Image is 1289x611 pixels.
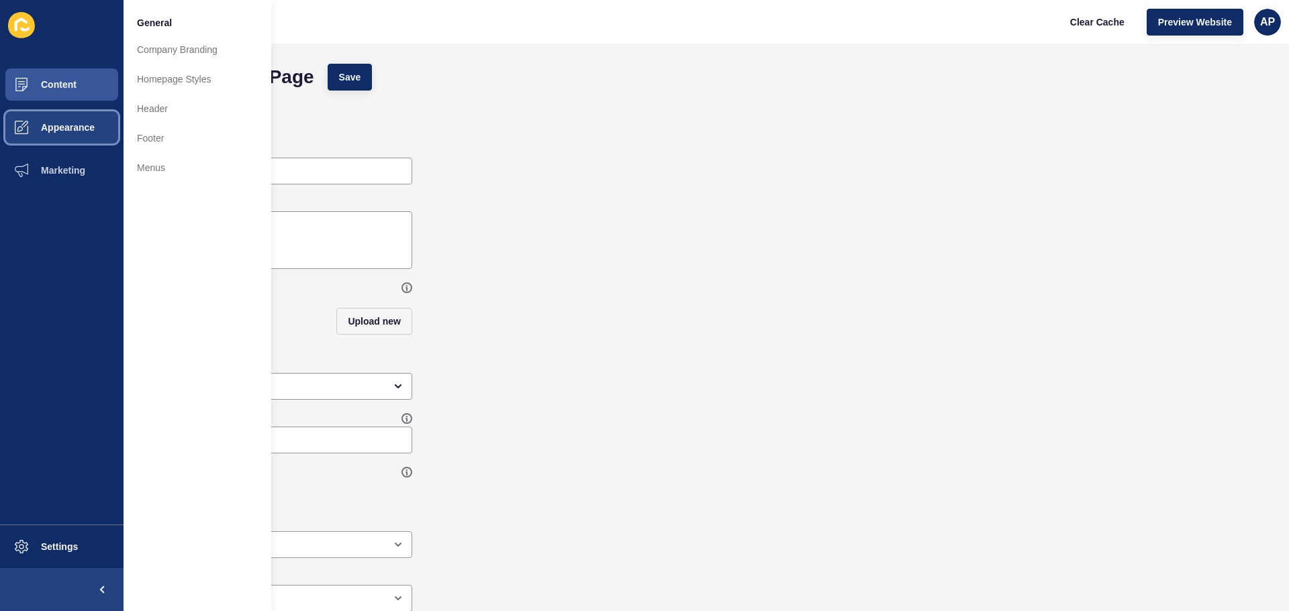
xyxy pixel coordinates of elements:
[144,373,412,400] div: open menu
[124,94,271,123] a: Header
[339,70,361,84] span: Save
[336,308,412,335] button: Upload new
[137,16,172,30] span: General
[1158,15,1232,29] span: Preview Website
[124,123,271,153] a: Footer
[1070,15,1125,29] span: Clear Cache
[124,153,271,182] a: Menus
[144,531,412,558] div: open menu
[1147,9,1243,36] button: Preview Website
[348,315,401,328] span: Upload new
[1260,15,1275,29] span: AP
[124,64,271,94] a: Homepage Styles
[1059,9,1136,36] button: Clear Cache
[124,35,271,64] a: Company Branding
[328,64,373,91] button: Save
